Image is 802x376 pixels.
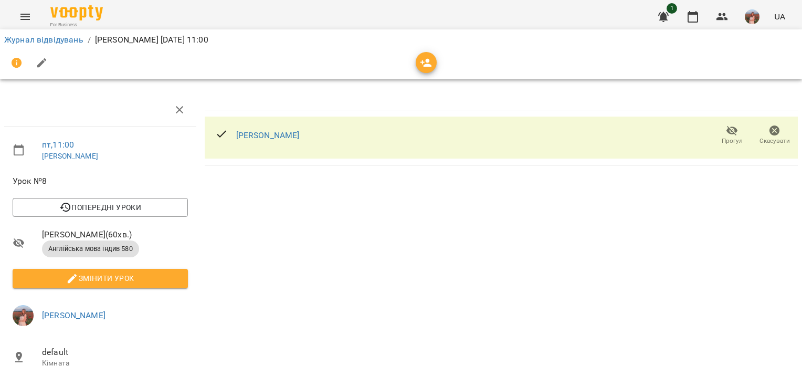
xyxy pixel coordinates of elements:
[50,22,103,28] span: For Business
[42,140,74,150] a: пт , 11:00
[667,3,677,14] span: 1
[21,201,180,214] span: Попередні уроки
[774,11,785,22] span: UA
[42,244,139,254] span: Англійська мова індив 580
[42,358,188,369] p: Кімната
[50,5,103,20] img: Voopty Logo
[753,121,796,150] button: Скасувати
[88,34,91,46] li: /
[42,228,188,241] span: [PERSON_NAME] ( 60 хв. )
[745,9,759,24] img: 048db166075239a293953ae74408eb65.jpg
[236,130,300,140] a: [PERSON_NAME]
[13,269,188,288] button: Змінити урок
[42,152,98,160] a: [PERSON_NAME]
[21,272,180,285] span: Змінити урок
[711,121,753,150] button: Прогул
[13,305,34,326] img: 048db166075239a293953ae74408eb65.jpg
[13,198,188,217] button: Попередні уроки
[722,137,743,145] span: Прогул
[770,7,789,26] button: UA
[95,34,208,46] p: [PERSON_NAME] [DATE] 11:00
[759,137,790,145] span: Скасувати
[13,175,188,187] span: Урок №8
[13,4,38,29] button: Menu
[4,35,83,45] a: Журнал відвідувань
[42,346,188,359] span: default
[4,34,798,46] nav: breadcrumb
[42,310,105,320] a: [PERSON_NAME]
